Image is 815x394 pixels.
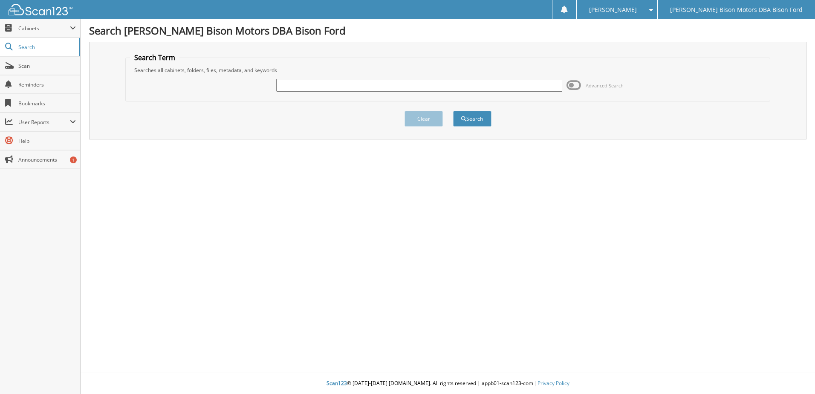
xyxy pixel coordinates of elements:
[538,380,569,387] a: Privacy Policy
[130,67,766,74] div: Searches all cabinets, folders, files, metadata, and keywords
[18,43,75,51] span: Search
[405,111,443,127] button: Clear
[18,25,70,32] span: Cabinets
[130,53,179,62] legend: Search Term
[586,82,624,89] span: Advanced Search
[18,119,70,126] span: User Reports
[18,100,76,107] span: Bookmarks
[70,156,77,163] div: 1
[9,4,72,15] img: scan123-logo-white.svg
[81,373,815,394] div: © [DATE]-[DATE] [DOMAIN_NAME]. All rights reserved | appb01-scan123-com |
[18,137,76,145] span: Help
[18,81,76,88] span: Reminders
[670,7,803,12] span: [PERSON_NAME] Bison Motors DBA Bison Ford
[453,111,491,127] button: Search
[327,380,347,387] span: Scan123
[589,7,637,12] span: [PERSON_NAME]
[18,62,76,70] span: Scan
[89,23,806,38] h1: Search [PERSON_NAME] Bison Motors DBA Bison Ford
[18,156,76,163] span: Announcements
